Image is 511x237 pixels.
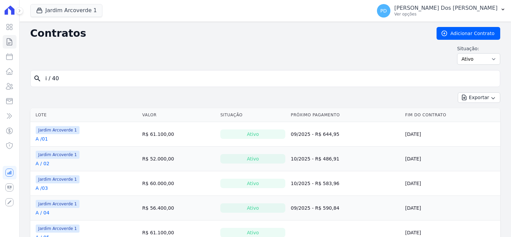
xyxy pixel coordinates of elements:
[36,151,80,159] span: Jardim Arcoverde 1
[218,108,288,122] th: Situação
[36,126,80,134] span: Jardim Arcoverde 1
[403,196,500,220] td: [DATE]
[394,11,498,17] p: Ver opções
[36,160,50,167] a: A / 02
[36,209,50,216] a: A / 04
[380,8,387,13] span: PD
[394,5,498,11] p: [PERSON_NAME] Dos [PERSON_NAME]
[403,108,500,122] th: Fim do Contrato
[220,179,285,188] div: Ativo
[36,200,80,208] span: Jardim Arcoverde 1
[372,1,511,20] button: PD [PERSON_NAME] Dos [PERSON_NAME] Ver opções
[36,136,48,142] a: A /01
[41,72,497,85] input: Buscar por nome do lote
[33,75,41,83] i: search
[220,129,285,139] div: Ativo
[30,27,426,39] h2: Contratos
[36,185,48,191] a: A /03
[139,171,218,196] td: R$ 60.000,00
[139,196,218,220] td: R$ 56.400,00
[220,154,285,164] div: Ativo
[139,108,218,122] th: Valor
[437,27,500,40] a: Adicionar Contrato
[457,45,500,52] label: Situação:
[403,147,500,171] td: [DATE]
[291,156,339,161] a: 10/2025 - R$ 486,91
[30,4,103,17] button: Jardim Arcoverde 1
[291,131,339,137] a: 09/2025 - R$ 644,95
[458,92,500,103] button: Exportar
[288,108,402,122] th: Próximo Pagamento
[36,225,80,233] span: Jardim Arcoverde 1
[139,147,218,171] td: R$ 52.000,00
[291,181,339,186] a: 10/2025 - R$ 583,96
[403,171,500,196] td: [DATE]
[403,122,500,147] td: [DATE]
[220,203,285,213] div: Ativo
[30,108,140,122] th: Lote
[36,175,80,183] span: Jardim Arcoverde 1
[291,205,339,211] a: 09/2025 - R$ 590,84
[139,122,218,147] td: R$ 61.100,00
